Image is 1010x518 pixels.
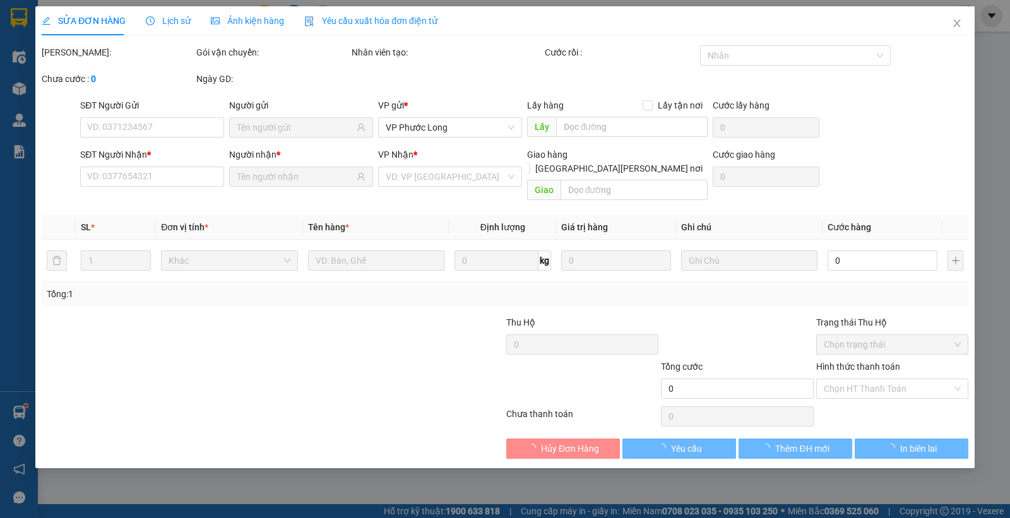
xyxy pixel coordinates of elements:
[713,100,769,110] label: Cước lấy hàng
[556,117,708,137] input: Dọc đường
[506,439,620,459] button: Hủy Đơn Hàng
[538,250,551,271] span: kg
[42,72,194,86] div: Chưa cước :
[713,150,775,160] label: Cước giao hàng
[237,121,354,134] input: Tên người gửi
[739,439,852,459] button: Thêm ĐH mới
[541,442,599,456] span: Hủy Đơn Hàng
[196,45,348,59] div: Gói vận chuyển:
[42,45,194,59] div: [PERSON_NAME]:
[561,180,708,200] input: Dọc đường
[308,250,444,271] input: VD: Bàn, Ghế
[81,222,91,232] span: SL
[657,444,671,452] span: loading
[527,150,567,160] span: Giao hàng
[378,98,522,112] div: VP gửi
[775,442,829,456] span: Thêm ĐH mới
[47,287,391,301] div: Tổng: 1
[308,222,349,232] span: Tên hàng
[42,16,50,25] span: edit
[304,16,314,26] img: icon
[146,16,155,25] span: clock-circle
[900,442,937,456] span: In biên lai
[761,444,775,452] span: loading
[816,315,968,329] div: Trạng thái Thu Hộ
[939,6,975,42] button: Close
[527,180,561,200] span: Giao
[506,317,535,327] span: Thu Hộ
[229,148,373,162] div: Người nhận
[681,250,817,271] input: Ghi Chú
[91,74,96,84] b: 0
[671,442,702,456] span: Yêu cầu
[357,123,365,132] span: user
[816,362,900,372] label: Hình thức thanh toán
[561,222,608,232] span: Giá trị hàng
[661,362,703,372] span: Tổng cước
[352,45,543,59] div: Nhân viên tạo:
[505,407,660,429] div: Chưa thanh toán
[357,172,365,181] span: user
[527,117,556,137] span: Lấy
[304,16,437,26] span: Yêu cầu xuất hóa đơn điện tử
[211,16,220,25] span: picture
[824,335,961,354] span: Chọn trạng thái
[527,100,564,110] span: Lấy hàng
[653,98,708,112] span: Lấy tận nơi
[545,45,697,59] div: Cước rồi :
[146,16,191,26] span: Lịch sử
[676,215,823,240] th: Ghi chú
[948,250,963,271] button: plus
[47,250,67,271] button: delete
[386,118,514,137] span: VP Phước Long
[828,222,871,232] span: Cước hàng
[229,98,373,112] div: Người gửi
[713,167,819,187] input: Cước giao hàng
[855,439,968,459] button: In biên lai
[237,170,354,184] input: Tên người nhận
[886,444,900,452] span: loading
[530,162,708,175] span: [GEOGRAPHIC_DATA][PERSON_NAME] nơi
[161,222,208,232] span: Đơn vị tính
[561,250,671,271] input: 0
[713,117,819,138] input: Cước lấy hàng
[169,251,290,270] span: Khác
[80,148,224,162] div: SĐT Người Nhận
[196,72,348,86] div: Ngày GD:
[211,16,284,26] span: Ảnh kiện hàng
[527,444,541,452] span: loading
[480,222,525,232] span: Định lượng
[42,16,126,26] span: SỬA ĐƠN HÀNG
[952,18,962,28] span: close
[622,439,736,459] button: Yêu cầu
[378,150,413,160] span: VP Nhận
[80,98,224,112] div: SĐT Người Gửi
